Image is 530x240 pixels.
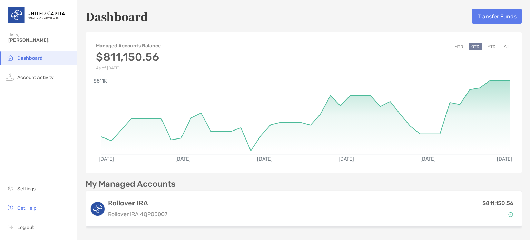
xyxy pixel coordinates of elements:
span: Settings [17,186,36,192]
text: [DATE] [257,156,273,162]
span: Get Help [17,205,36,211]
p: As of [DATE] [96,66,161,70]
img: Account Status icon [508,212,513,217]
span: Account Activity [17,75,54,80]
img: activity icon [6,73,14,81]
img: settings icon [6,184,14,192]
button: QTD [469,43,482,50]
span: [PERSON_NAME]! [8,37,73,43]
img: get-help icon [6,203,14,212]
p: Rollover IRA 4QP05007 [108,210,167,219]
text: [DATE] [497,156,512,162]
h3: Rollover IRA [108,199,167,207]
text: [DATE] [175,156,191,162]
p: $811,150.56 [482,199,513,208]
text: $811K [94,78,107,84]
h4: Managed Accounts Balance [96,43,161,49]
button: All [501,43,511,50]
button: MTD [452,43,466,50]
text: [DATE] [99,156,114,162]
img: logout icon [6,223,14,231]
img: household icon [6,54,14,62]
span: Log out [17,224,34,230]
text: [DATE] [420,156,436,162]
button: Transfer Funds [472,9,522,24]
p: My Managed Accounts [86,180,176,189]
span: Dashboard [17,55,43,61]
img: United Capital Logo [8,3,69,28]
h3: $811,150.56 [96,50,161,64]
h5: Dashboard [86,8,148,24]
img: logo account [91,202,105,216]
button: YTD [485,43,498,50]
text: [DATE] [338,156,354,162]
